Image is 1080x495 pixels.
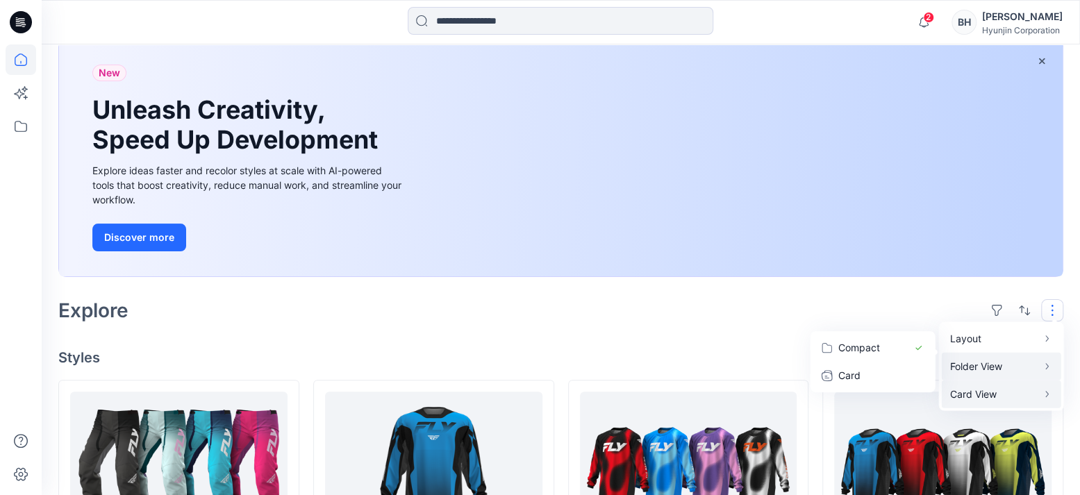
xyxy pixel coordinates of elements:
p: Folder View [950,358,1038,374]
span: New [99,65,120,81]
h2: Explore [58,299,128,321]
h4: Styles [58,349,1063,366]
p: Compact [838,339,908,356]
span: 2 [923,12,934,23]
p: Card View [950,385,1038,402]
button: Discover more [92,224,186,251]
a: Discover more [92,224,405,251]
div: Hyunjin Corporation [982,25,1063,35]
div: BH [952,10,977,35]
h1: Unleash Creativity, Speed Up Development [92,95,384,155]
div: Explore ideas faster and recolor styles at scale with AI-powered tools that boost creativity, red... [92,163,405,207]
p: Layout [950,330,1038,346]
p: Card [838,367,908,384]
div: [PERSON_NAME] [982,8,1063,25]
